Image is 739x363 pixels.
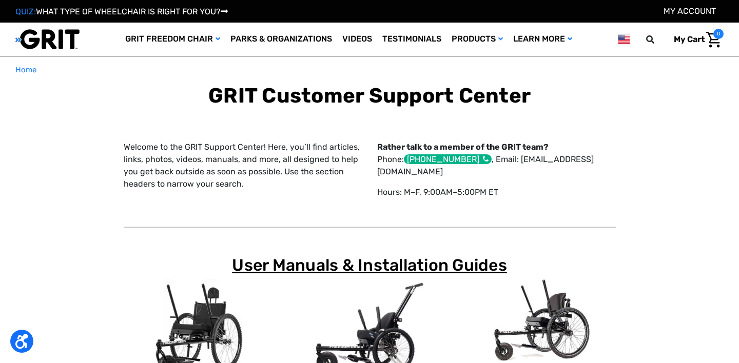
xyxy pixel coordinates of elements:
span: 0 [713,29,724,39]
a: Products [446,23,508,56]
strong: Rather talk to a member of the GRIT team? [377,142,549,152]
b: GRIT Customer Support Center [208,84,531,108]
p: Hours: M–F, 9:00AM–5:00PM ET [377,186,616,198]
span: User Manuals & Installation Guides [232,255,507,275]
div: [PHONE_NUMBER] [404,154,492,164]
p: Welcome to the GRIT Support Center! Here, you’ll find articles, links, photos, videos, manuals, a... [124,141,362,190]
a: Testimonials [377,23,446,56]
p: Phone: , Email: [EMAIL_ADDRESS][DOMAIN_NAME] [377,141,616,178]
input: Search [651,29,666,50]
span: Home [15,65,36,74]
a: Parks & Organizations [225,23,337,56]
a: GRIT Freedom Chair [120,23,225,56]
a: Home [15,64,36,76]
a: Learn More [508,23,577,56]
a: Cart with 0 items [666,29,724,50]
a: Videos [337,23,377,56]
nav: Breadcrumb [15,64,724,76]
span: My Cart [674,34,705,44]
img: GRIT All-Terrain Wheelchair and Mobility Equipment [15,29,80,50]
a: Account [664,6,716,16]
img: us.png [618,33,630,46]
a: QUIZ:WHAT TYPE OF WHEELCHAIR IS RIGHT FOR YOU? [15,7,228,16]
span: QUIZ: [15,7,36,16]
img: Cart [706,32,721,48]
